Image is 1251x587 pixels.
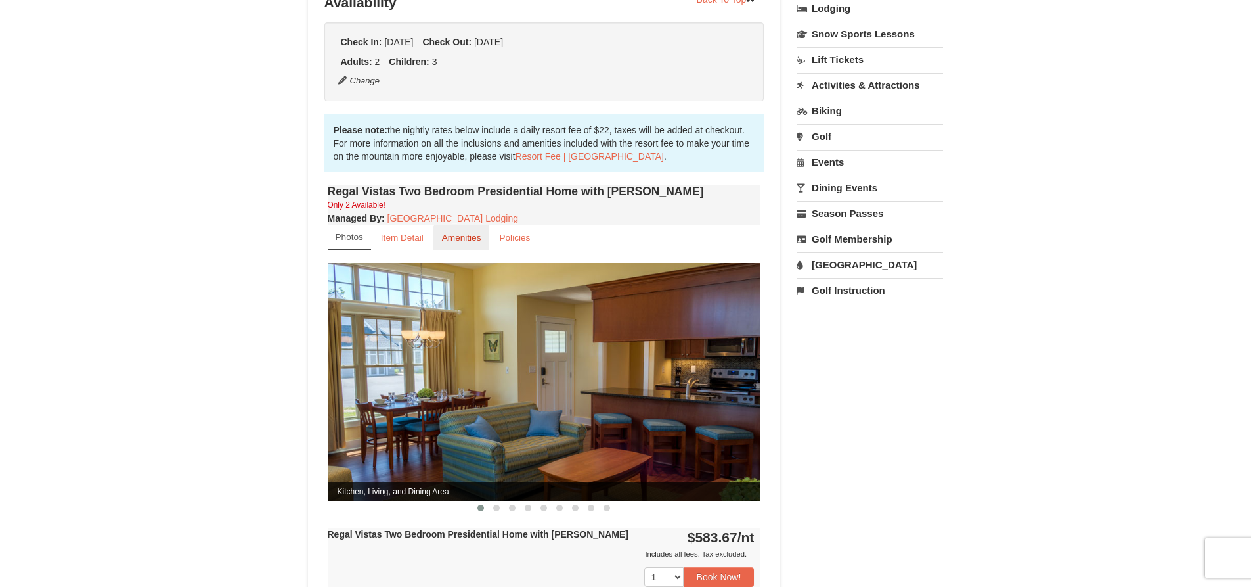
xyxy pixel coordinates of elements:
[797,252,943,277] a: [GEOGRAPHIC_DATA]
[474,37,503,47] span: [DATE]
[341,37,382,47] strong: Check In:
[381,233,424,243] small: Item Detail
[684,567,755,587] button: Book Now!
[328,200,385,210] small: Only 2 Available!
[797,47,943,72] a: Lift Tickets
[433,225,490,250] a: Amenities
[432,57,437,67] span: 3
[737,530,755,545] span: /nt
[341,57,372,67] strong: Adults:
[328,482,761,501] span: Kitchen, Living, and Dining Area
[328,529,628,540] strong: Regal Vistas Two Bedroom Presidential Home with [PERSON_NAME]
[375,57,380,67] span: 2
[328,225,371,250] a: Photos
[499,233,530,243] small: Policies
[797,201,943,225] a: Season Passes
[797,22,943,46] a: Snow Sports Lessons
[334,125,387,135] strong: Please note:
[797,124,943,149] a: Golf
[797,278,943,302] a: Golf Instruction
[328,185,761,198] h4: Regal Vistas Two Bedroom Presidential Home with [PERSON_NAME]
[688,530,755,545] strong: $583.67
[797,150,943,174] a: Events
[797,73,943,97] a: Activities & Attractions
[442,233,481,243] small: Amenities
[328,213,382,223] span: Managed By
[328,263,761,500] img: Kitchen, Living, and Dining Area
[328,213,385,223] strong: :
[387,213,518,223] a: [GEOGRAPHIC_DATA] Lodging
[338,74,381,88] button: Change
[797,227,943,251] a: Golf Membership
[491,225,538,250] a: Policies
[384,37,413,47] span: [DATE]
[336,232,363,242] small: Photos
[797,176,943,200] a: Dining Events
[389,57,429,67] strong: Children:
[372,225,432,250] a: Item Detail
[422,37,472,47] strong: Check Out:
[328,548,755,561] div: Includes all fees. Tax excluded.
[324,114,764,172] div: the nightly rates below include a daily resort fee of $22, taxes will be added at checkout. For m...
[516,151,664,162] a: Resort Fee | [GEOGRAPHIC_DATA]
[797,99,943,123] a: Biking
